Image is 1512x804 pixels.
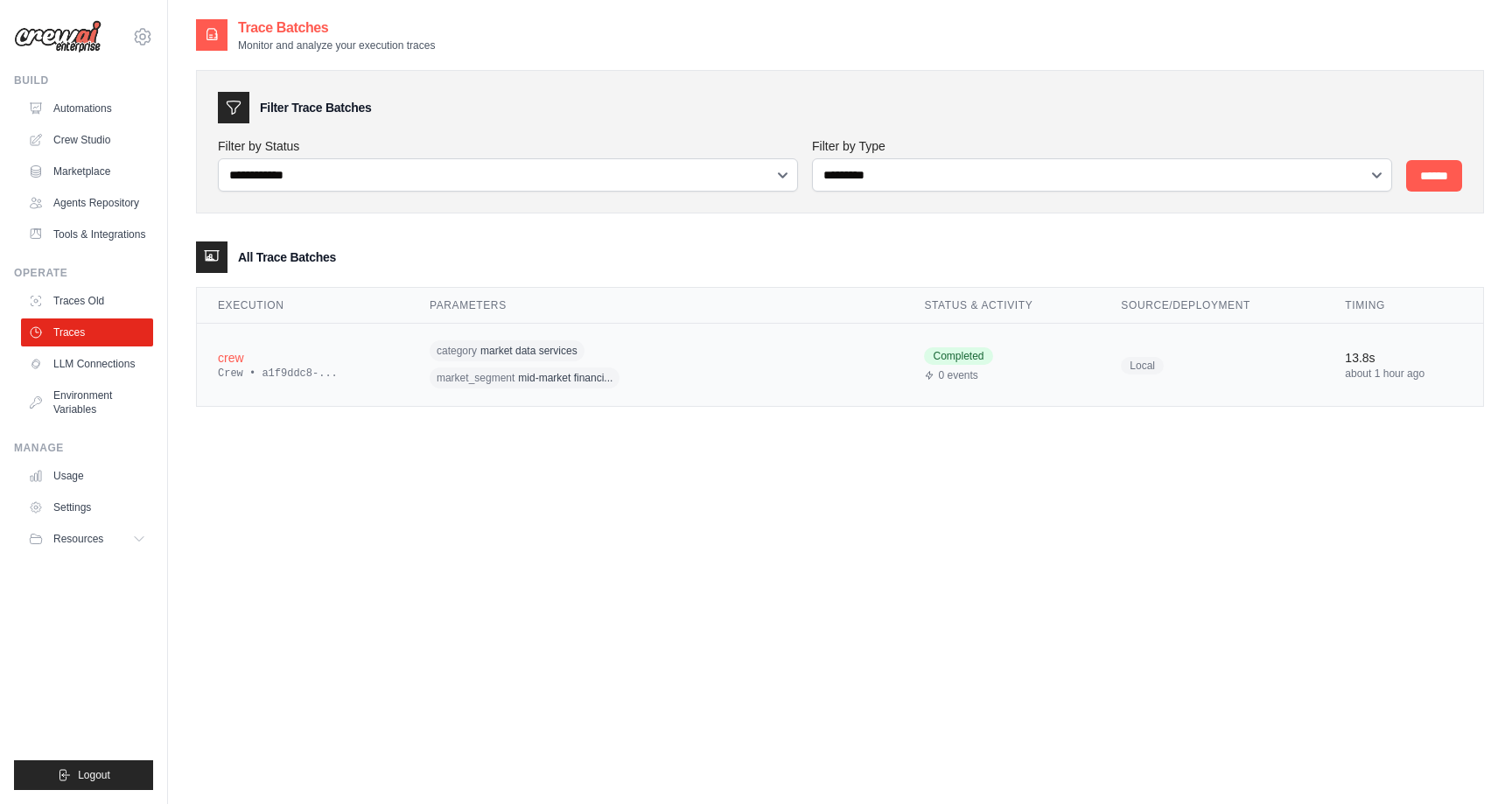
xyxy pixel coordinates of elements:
[21,462,153,490] a: Usage
[14,760,153,790] button: Logout
[21,493,153,521] a: Settings
[218,349,388,367] div: crew
[14,441,153,455] div: Manage
[53,532,103,546] span: Resources
[14,266,153,280] div: Operate
[21,381,153,423] a: Environment Variables
[21,94,153,122] a: Automations
[437,371,514,385] span: market_segment
[1121,357,1164,374] span: Local
[238,38,435,52] p: Monitor and analyze your execution traces
[430,338,766,392] div: category: market data services, market_segment: mid-market financial services
[218,137,798,155] label: Filter by Status
[197,324,1483,407] tr: View details for crew execution
[21,318,153,346] a: Traces
[78,768,110,782] span: Logout
[238,248,336,266] h3: All Trace Batches
[21,126,153,154] a: Crew Studio
[14,20,101,53] img: Logo
[21,350,153,378] a: LLM Connections
[924,347,992,365] span: Completed
[21,525,153,553] button: Resources
[197,288,409,324] th: Execution
[21,189,153,217] a: Agents Repository
[21,220,153,248] a: Tools & Integrations
[21,157,153,185] a: Marketplace
[409,288,904,324] th: Parameters
[480,344,577,358] span: market data services
[1345,349,1462,367] div: 13.8s
[21,287,153,315] a: Traces Old
[903,288,1100,324] th: Status & Activity
[938,368,977,382] span: 0 events
[1100,288,1324,324] th: Source/Deployment
[218,367,388,381] div: Crew • a1f9ddc8-...
[1345,367,1462,381] div: about 1 hour ago
[260,99,371,116] h3: Filter Trace Batches
[812,137,1392,155] label: Filter by Type
[14,73,153,87] div: Build
[1324,288,1483,324] th: Timing
[518,371,612,385] span: mid-market financi...
[437,344,477,358] span: category
[238,17,435,38] h2: Trace Batches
